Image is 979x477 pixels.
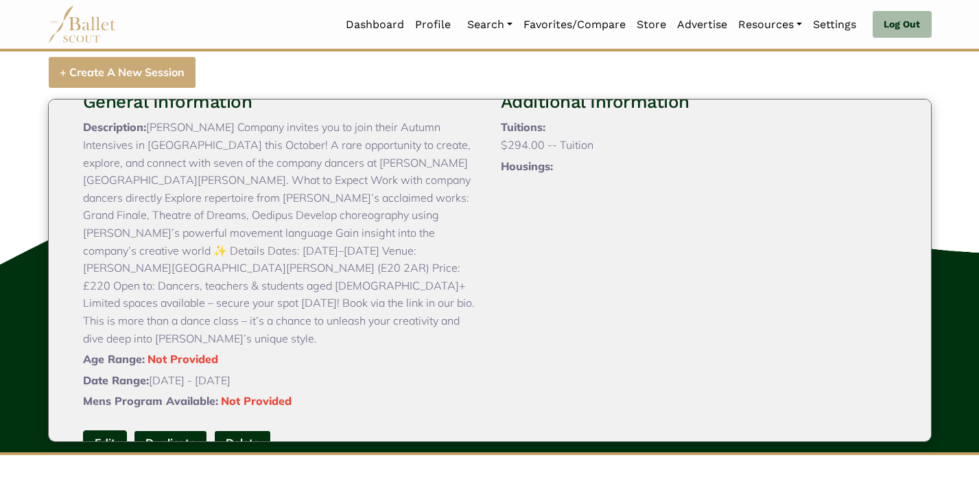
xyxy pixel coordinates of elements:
[733,10,807,39] a: Resources
[631,10,672,39] a: Store
[221,394,292,408] span: Not Provided
[83,372,479,390] p: [DATE] - [DATE]
[83,119,479,347] p: [PERSON_NAME] Company invites you to join their Autumn Intensives in [GEOGRAPHIC_DATA] this Octob...
[462,10,518,39] a: Search
[807,10,862,39] a: Settings
[501,159,553,173] span: Housings:
[873,11,931,38] a: Log Out
[134,430,207,456] a: Duplicate
[83,430,127,456] a: Edit
[672,10,733,39] a: Advertise
[83,394,218,408] span: Mens Program Available:
[83,91,479,114] h3: General Information
[501,91,897,114] h3: Additional Information
[83,352,145,366] span: Age Range:
[501,120,545,134] span: Tuitions:
[83,120,146,134] span: Description:
[501,137,897,154] p: $294.00 -- Tuition
[340,10,410,39] a: Dashboard
[83,373,149,387] span: Date Range:
[518,10,631,39] a: Favorites/Compare
[148,352,218,366] span: Not Provided
[48,56,196,89] a: + Create A New Session
[410,10,456,39] a: Profile
[214,430,271,456] button: Delete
